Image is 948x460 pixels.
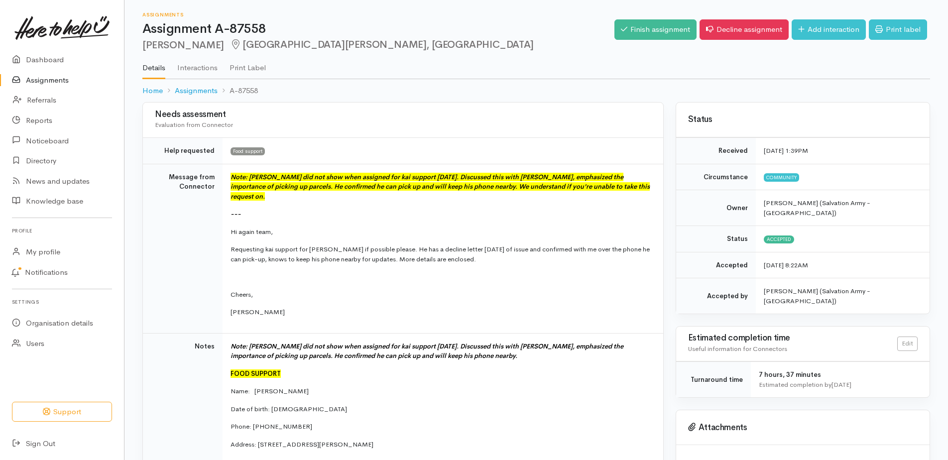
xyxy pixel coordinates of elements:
[676,278,756,314] td: Accepted by
[614,19,697,40] a: Finish assignment
[142,12,614,17] h6: Assignments
[142,39,614,51] h2: [PERSON_NAME]
[231,147,265,155] span: Food support
[764,235,794,243] span: Accepted
[155,110,651,119] h3: Needs assessment
[759,380,918,390] div: Estimated completion by
[231,173,650,201] font: Note: [PERSON_NAME] did not show when assigned for kai support [DATE]. Discussed this with [PERSO...
[142,22,614,36] h1: Assignment A-87558
[230,50,266,78] a: Print Label
[231,369,281,378] font: FOOD SUPPORT
[231,290,651,300] p: Cheers,
[831,380,851,389] time: [DATE]
[676,362,751,398] td: Turnaround time
[218,85,258,97] li: A-87558
[12,402,112,422] button: Support
[764,199,870,217] span: [PERSON_NAME] (Salvation Army - [GEOGRAPHIC_DATA])
[143,164,223,333] td: Message from Connector
[12,224,112,237] h6: Profile
[897,337,918,351] a: Edit
[231,422,651,432] p: Phone: [PHONE_NUMBER]
[676,138,756,164] td: Received
[231,307,651,317] p: [PERSON_NAME]
[12,295,112,309] h6: Settings
[676,190,756,226] td: Owner
[142,50,165,79] a: Details
[231,244,651,264] p: Requesting kai support for [PERSON_NAME] if possible please. He has a decline letter [DATE] of is...
[676,226,756,252] td: Status
[175,85,218,97] a: Assignments
[142,85,163,97] a: Home
[155,120,233,129] span: Evaluation from Connector
[688,334,897,343] h3: Estimated completion time
[688,345,787,353] span: Useful information for Connectors
[688,115,918,124] h3: Status
[700,19,789,40] a: Decline assignment
[676,164,756,190] td: Circumstance
[142,79,930,103] nav: breadcrumb
[231,386,651,396] p: Name: [PERSON_NAME]
[231,210,241,218] i: ---
[869,19,927,40] a: Print label
[231,342,623,360] i: Note: [PERSON_NAME] did not show when assigned for kai support [DATE]. Discussed this with [PERSO...
[688,423,918,433] h3: Attachments
[764,146,808,155] time: [DATE] 1:39PM
[231,404,651,414] p: Date of birth: [DEMOGRAPHIC_DATA]
[756,278,930,314] td: [PERSON_NAME] (Salvation Army - [GEOGRAPHIC_DATA])
[764,173,799,181] span: Community
[792,19,866,40] a: Add interaction
[143,138,223,164] td: Help requested
[231,227,651,237] p: Hi again team,
[759,370,821,379] span: 7 hours, 37 minutes
[230,38,534,51] span: [GEOGRAPHIC_DATA][PERSON_NAME], [GEOGRAPHIC_DATA]
[676,252,756,278] td: Accepted
[177,50,218,78] a: Interactions
[231,440,651,450] p: Address: [STREET_ADDRESS][PERSON_NAME]
[764,261,808,269] time: [DATE] 8:22AM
